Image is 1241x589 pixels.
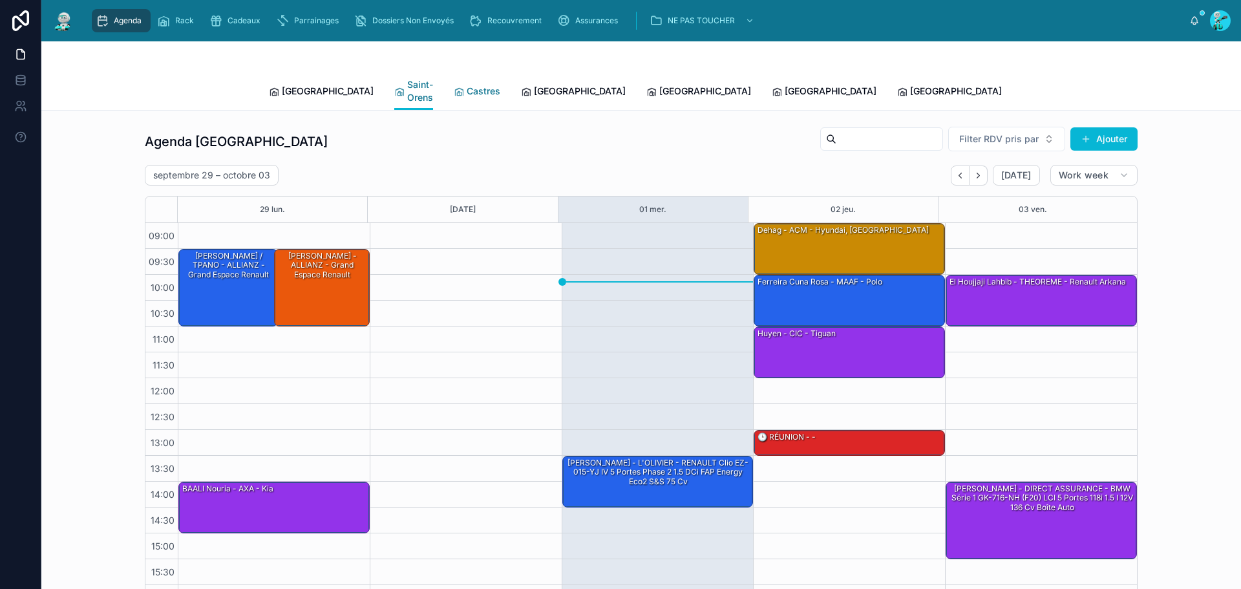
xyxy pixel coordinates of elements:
[153,9,203,32] a: Rack
[85,6,1189,35] div: scrollable content
[407,78,433,104] span: Saint-Orens
[646,9,761,32] a: NE PAS TOUCHER
[946,275,1136,326] div: El Houjjaji Lahbib - THEOREME - Renault Arkana
[948,127,1065,151] button: Select Button
[754,431,944,455] div: 🕒 RÉUNION - -
[147,437,178,448] span: 13:00
[148,541,178,552] span: 15:00
[897,80,1002,105] a: [GEOGRAPHIC_DATA]
[1050,165,1138,186] button: Work week
[646,80,751,105] a: [GEOGRAPHIC_DATA]
[147,489,178,500] span: 14:00
[372,16,454,26] span: Dossiers Non Envoyés
[294,16,339,26] span: Parrainages
[772,80,876,105] a: [GEOGRAPHIC_DATA]
[1001,169,1032,181] span: [DATE]
[92,9,151,32] a: Agenda
[959,133,1039,145] span: Filter RDV pris par
[1019,197,1047,222] button: 03 ven.
[756,328,837,339] div: huyen - CIC - tiguan
[153,169,270,182] h2: septembre 29 – octobre 03
[993,165,1040,186] button: [DATE]
[756,224,930,236] div: dehag - ACM - Hyundai, [GEOGRAPHIC_DATA]
[179,250,277,326] div: [PERSON_NAME] / TPANO - ALLIANZ - Grand espace Renault
[145,230,178,241] span: 09:00
[553,9,627,32] a: Assurances
[756,276,884,288] div: ferreira cuna rosa - MAAF - polo
[563,456,753,507] div: [PERSON_NAME] - L'OLIVIER - RENAULT Clio EZ-015-YJ IV 5 Portes Phase 2 1.5 dCi FAP Energy eco2 S&...
[147,385,178,396] span: 12:00
[639,197,666,222] button: 01 mer.
[394,73,433,111] a: Saint-Orens
[487,16,542,26] span: Recouvrement
[206,9,270,32] a: Cadeaux
[467,85,500,98] span: Castres
[282,85,374,98] span: [GEOGRAPHIC_DATA]
[951,166,970,186] button: Back
[147,463,178,474] span: 13:30
[350,9,463,32] a: Dossiers Non Envoyés
[454,80,500,105] a: Castres
[52,10,75,31] img: App logo
[659,85,751,98] span: [GEOGRAPHIC_DATA]
[754,224,944,274] div: dehag - ACM - Hyundai, [GEOGRAPHIC_DATA]
[145,256,178,267] span: 09:30
[147,282,178,293] span: 10:00
[910,85,1002,98] span: [GEOGRAPHIC_DATA]
[575,16,618,26] span: Assurances
[756,431,817,443] div: 🕒 RÉUNION - -
[668,16,735,26] span: NE PAS TOUCHER
[450,197,476,222] button: [DATE]
[148,566,178,577] span: 15:30
[149,359,178,370] span: 11:30
[946,482,1136,559] div: [PERSON_NAME] - DIRECT ASSURANCE - BMW Série 1 GK-716-NH (F20) LCI 5 portes 118i 1.5 i 12V 136 cv...
[275,250,369,326] div: [PERSON_NAME] - ALLIANZ - Grand espace Renault
[465,9,551,32] a: Recouvrement
[147,308,178,319] span: 10:30
[948,483,1136,513] div: [PERSON_NAME] - DIRECT ASSURANCE - BMW Série 1 GK-716-NH (F20) LCI 5 portes 118i 1.5 i 12V 136 cv...
[831,197,856,222] button: 02 jeu.
[565,457,752,487] div: [PERSON_NAME] - L'OLIVIER - RENAULT Clio EZ-015-YJ IV 5 Portes Phase 2 1.5 dCi FAP Energy eco2 S&...
[145,133,328,151] h1: Agenda [GEOGRAPHIC_DATA]
[147,515,178,526] span: 14:30
[228,16,260,26] span: Cadeaux
[754,327,944,378] div: huyen - CIC - tiguan
[277,250,368,281] div: [PERSON_NAME] - ALLIANZ - Grand espace Renault
[1070,127,1138,151] button: Ajouter
[272,9,348,32] a: Parrainages
[181,483,275,495] div: BAALI Nouria - AXA - Kia
[175,16,194,26] span: Rack
[114,16,142,26] span: Agenda
[754,275,944,326] div: ferreira cuna rosa - MAAF - polo
[179,482,369,533] div: BAALI Nouria - AXA - Kia
[269,80,374,105] a: [GEOGRAPHIC_DATA]
[785,85,876,98] span: [GEOGRAPHIC_DATA]
[970,166,988,186] button: Next
[149,334,178,345] span: 11:00
[1059,169,1108,181] span: Work week
[147,411,178,422] span: 12:30
[948,276,1127,288] div: El Houjjaji Lahbib - THEOREME - Renault Arkana
[260,197,285,222] button: 29 lun.
[534,85,626,98] span: [GEOGRAPHIC_DATA]
[521,80,626,105] a: [GEOGRAPHIC_DATA]
[181,250,277,281] div: [PERSON_NAME] / TPANO - ALLIANZ - Grand espace Renault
